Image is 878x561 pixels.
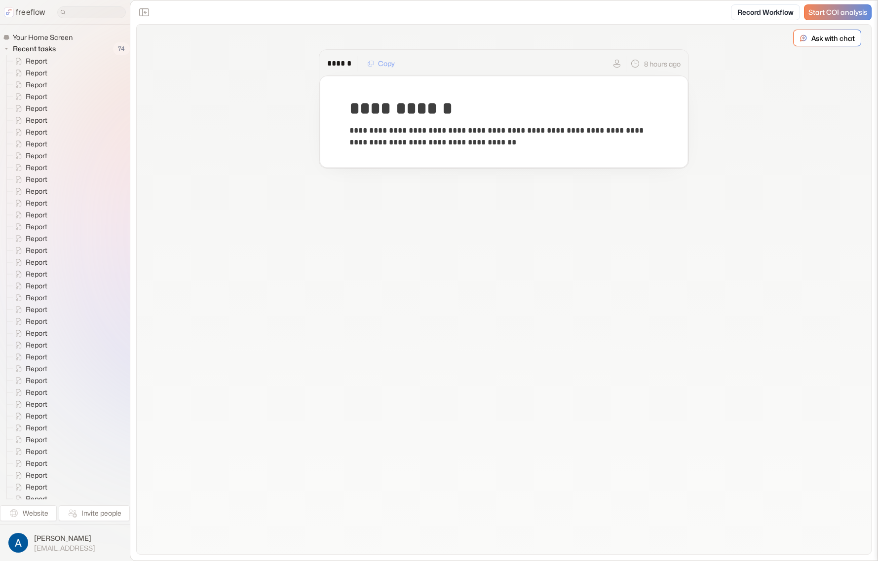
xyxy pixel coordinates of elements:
[24,127,50,137] span: Report
[7,410,51,422] a: Report
[7,174,51,185] a: Report
[24,494,50,504] span: Report
[7,316,51,327] a: Report
[7,457,51,469] a: Report
[7,434,51,446] a: Report
[7,363,51,375] a: Report
[7,304,51,316] a: Report
[7,398,51,410] a: Report
[804,4,872,20] a: Start COI analysis
[7,55,51,67] a: Report
[7,79,51,91] a: Report
[7,268,51,280] a: Report
[7,245,51,256] a: Report
[7,221,51,233] a: Report
[7,339,51,351] a: Report
[3,33,76,42] a: Your Home Screen
[361,56,401,71] button: Copy
[24,376,50,386] span: Report
[24,68,50,78] span: Report
[7,493,51,505] a: Report
[7,209,51,221] a: Report
[24,482,50,492] span: Report
[7,292,51,304] a: Report
[113,42,130,55] span: 74
[24,447,50,456] span: Report
[7,386,51,398] a: Report
[24,305,50,315] span: Report
[24,328,50,338] span: Report
[24,115,50,125] span: Report
[24,458,50,468] span: Report
[24,352,50,362] span: Report
[7,138,51,150] a: Report
[7,91,51,103] a: Report
[24,281,50,291] span: Report
[24,245,50,255] span: Report
[24,151,50,161] span: Report
[7,114,51,126] a: Report
[24,423,50,433] span: Report
[8,533,28,553] img: profile
[34,533,95,543] span: [PERSON_NAME]
[7,327,51,339] a: Report
[24,92,50,102] span: Report
[6,530,124,555] button: [PERSON_NAME][EMAIL_ADDRESS]
[24,387,50,397] span: Report
[7,162,51,174] a: Report
[7,422,51,434] a: Report
[24,399,50,409] span: Report
[7,150,51,162] a: Report
[7,481,51,493] a: Report
[24,210,50,220] span: Report
[24,411,50,421] span: Report
[731,4,800,20] a: Record Workflow
[7,67,51,79] a: Report
[808,8,867,17] span: Start COI analysis
[644,59,681,69] p: 8 hours ago
[3,43,60,55] button: Recent tasks
[34,544,95,553] span: [EMAIL_ADDRESS]
[24,435,50,445] span: Report
[24,470,50,480] span: Report
[7,185,51,197] a: Report
[24,234,50,244] span: Report
[11,33,76,42] span: Your Home Screen
[24,222,50,232] span: Report
[7,256,51,268] a: Report
[24,104,50,113] span: Report
[7,280,51,292] a: Report
[24,340,50,350] span: Report
[7,103,51,114] a: Report
[7,126,51,138] a: Report
[7,375,51,386] a: Report
[24,316,50,326] span: Report
[7,351,51,363] a: Report
[11,44,59,54] span: Recent tasks
[24,163,50,173] span: Report
[7,197,51,209] a: Report
[24,293,50,303] span: Report
[811,33,855,43] p: Ask with chat
[16,6,45,18] p: freeflow
[24,257,50,267] span: Report
[24,80,50,90] span: Report
[24,269,50,279] span: Report
[24,198,50,208] span: Report
[136,4,152,20] button: Close the sidebar
[7,469,51,481] a: Report
[24,56,50,66] span: Report
[24,186,50,196] span: Report
[7,233,51,245] a: Report
[59,505,130,521] button: Invite people
[7,446,51,457] a: Report
[24,139,50,149] span: Report
[4,6,45,18] a: freeflow
[24,364,50,374] span: Report
[24,175,50,184] span: Report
